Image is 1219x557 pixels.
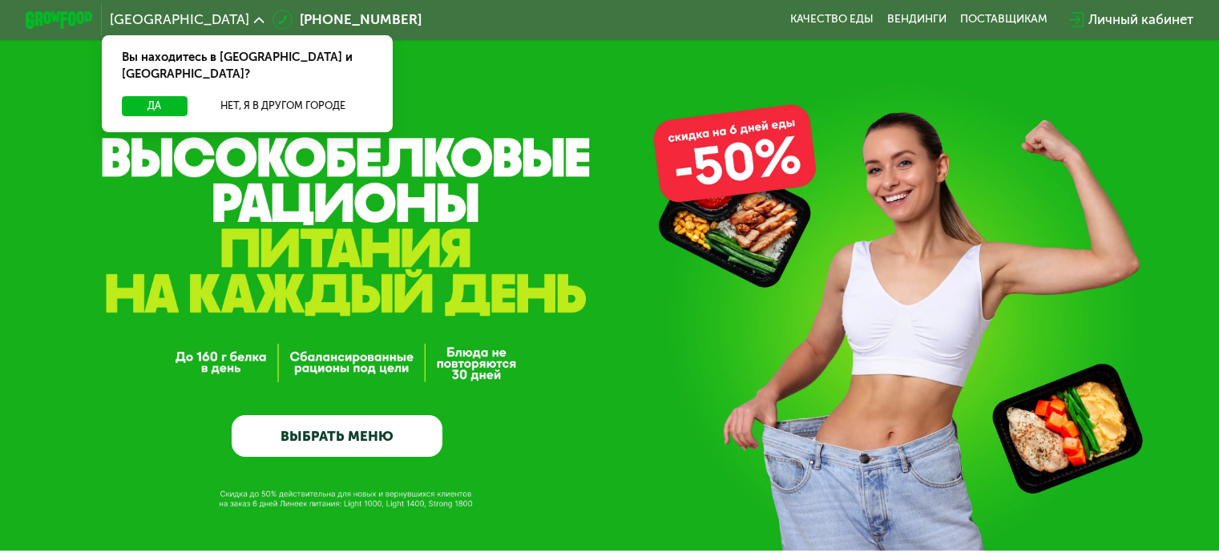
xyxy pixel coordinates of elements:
a: Вендинги [887,13,947,26]
a: ВЫБРАТЬ МЕНЮ [232,415,442,458]
button: Да [122,96,187,116]
div: поставщикам [960,13,1047,26]
a: Качество еды [790,13,874,26]
div: Вы находитесь в [GEOGRAPHIC_DATA] и [GEOGRAPHIC_DATA]? [102,35,393,96]
span: [GEOGRAPHIC_DATA] [110,13,249,26]
div: Личный кабинет [1088,10,1193,30]
button: Нет, я в другом городе [194,96,373,116]
a: [PHONE_NUMBER] [272,10,422,30]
